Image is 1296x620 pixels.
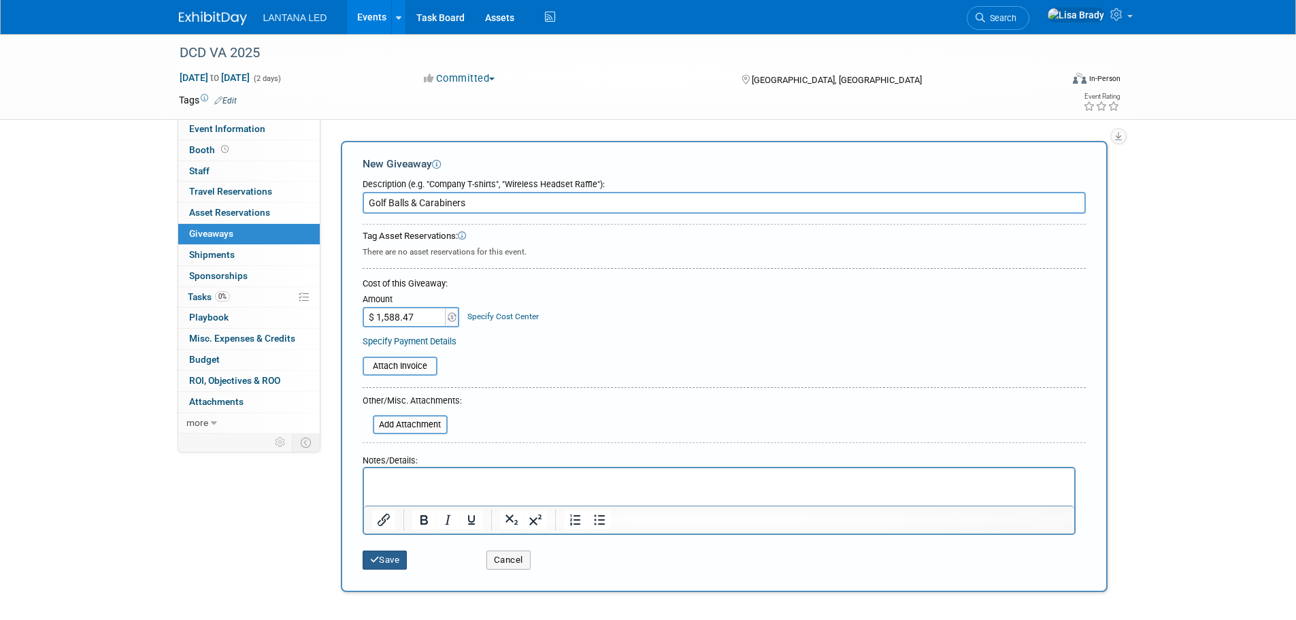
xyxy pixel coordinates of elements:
[178,287,320,308] a: Tasks0%
[188,291,230,302] span: Tasks
[175,41,1041,65] div: DCD VA 2025
[269,434,293,451] td: Personalize Event Tab Strip
[178,392,320,412] a: Attachments
[178,182,320,202] a: Travel Reservations
[363,278,1086,290] div: Cost of this Giveaway:
[564,510,587,529] button: Numbered list
[178,329,320,349] a: Misc. Expenses & Credits
[189,270,248,281] span: Sponsorships
[292,434,320,451] td: Toggle Event Tabs
[363,243,1086,258] div: There are no asset reservations for this event.
[263,12,327,23] span: LANTANA LED
[189,228,233,239] span: Giveaways
[178,245,320,265] a: Shipments
[189,249,235,260] span: Shipments
[179,71,250,84] span: [DATE] [DATE]
[189,123,265,134] span: Event Information
[189,354,220,365] span: Budget
[178,140,320,161] a: Booth
[500,510,523,529] button: Subscript
[178,371,320,391] a: ROI, Objectives & ROO
[363,448,1076,467] div: Notes/Details:
[363,157,1086,172] div: New Giveaway
[967,6,1029,30] a: Search
[178,224,320,244] a: Giveaways
[178,308,320,328] a: Playbook
[189,144,231,155] span: Booth
[363,551,408,570] button: Save
[208,72,221,83] span: to
[752,75,922,85] span: [GEOGRAPHIC_DATA], [GEOGRAPHIC_DATA]
[460,510,483,529] button: Underline
[178,161,320,182] a: Staff
[363,336,456,346] a: Specify Payment Details
[189,165,210,176] span: Staff
[364,468,1074,506] iframe: Rich Text Area
[363,172,1086,191] div: Description (e.g. "Company T-shirts", "Wireless Headset Raffle"):
[179,93,237,107] td: Tags
[1047,7,1105,22] img: Lisa Brady
[1089,74,1120,84] div: In-Person
[524,510,547,529] button: Superscript
[189,312,229,323] span: Playbook
[178,119,320,140] a: Event Information
[981,71,1121,91] div: Event Format
[412,510,435,529] button: Bold
[985,13,1016,23] span: Search
[218,144,231,154] span: Booth not reserved yet
[189,186,272,197] span: Travel Reservations
[252,74,281,83] span: (2 days)
[189,375,280,386] span: ROI, Objectives & ROO
[363,293,461,307] div: Amount
[486,551,531,570] button: Cancel
[189,396,244,407] span: Attachments
[588,510,611,529] button: Bullet list
[178,203,320,223] a: Asset Reservations
[186,417,208,428] span: more
[419,71,500,86] button: Committed
[436,510,459,529] button: Italic
[1083,93,1120,100] div: Event Rating
[215,291,230,301] span: 0%
[467,312,539,321] a: Specify Cost Center
[189,207,270,218] span: Asset Reservations
[178,266,320,287] a: Sponsorships
[189,333,295,344] span: Misc. Expenses & Credits
[363,230,1086,243] div: Tag Asset Reservations:
[363,395,462,410] div: Other/Misc. Attachments:
[214,96,237,105] a: Edit
[1073,73,1086,84] img: Format-Inperson.png
[178,413,320,434] a: more
[179,12,247,25] img: ExhibitDay
[372,510,395,529] button: Insert/edit link
[178,350,320,370] a: Budget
